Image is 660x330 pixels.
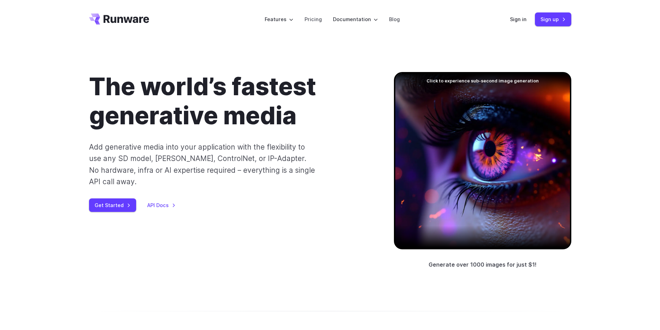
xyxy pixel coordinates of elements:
[89,72,372,130] h1: The world’s fastest generative media
[147,201,176,209] a: API Docs
[510,15,527,23] a: Sign in
[265,15,293,23] label: Features
[89,198,136,212] a: Get Started
[333,15,378,23] label: Documentation
[429,260,537,269] p: Generate over 1000 images for just $1!
[535,12,571,26] a: Sign up
[89,14,149,25] a: Go to /
[89,141,315,187] p: Add generative media into your application with the flexibility to use any SD model, [PERSON_NAME...
[389,15,400,23] a: Blog
[305,15,322,23] a: Pricing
